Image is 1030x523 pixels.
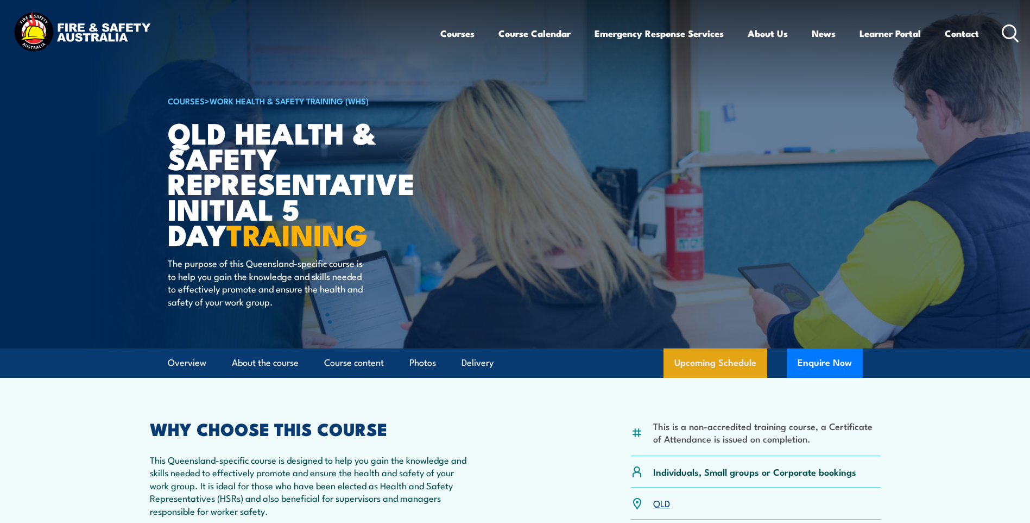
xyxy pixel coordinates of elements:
[462,348,494,377] a: Delivery
[653,420,881,445] li: This is a non-accredited training course, a Certificate of Attendance is issued on completion.
[812,19,836,48] a: News
[440,19,475,48] a: Courses
[168,120,436,247] h1: QLD Health & Safety Representative Initial 5 Day
[653,465,856,478] p: Individuals, Small groups or Corporate bookings
[653,496,670,509] a: QLD
[945,19,979,48] a: Contact
[787,348,863,378] button: Enquire Now
[595,19,724,48] a: Emergency Response Services
[664,348,767,378] a: Upcoming Schedule
[210,95,369,107] a: Work Health & Safety Training (WHS)
[168,95,205,107] a: COURSES
[168,257,366,308] p: The purpose of this Queensland-specific course is to help you gain the knowledge and skills neede...
[168,94,436,107] h6: >
[150,421,467,436] h2: WHY CHOOSE THIS COURSE
[232,348,299,377] a: About the course
[860,19,921,48] a: Learner Portal
[226,211,368,256] strong: TRAINING
[498,19,571,48] a: Course Calendar
[324,348,384,377] a: Course content
[168,348,206,377] a: Overview
[748,19,788,48] a: About Us
[150,453,467,517] p: This Queensland-specific course is designed to help you gain the knowledge and skills needed to e...
[409,348,436,377] a: Photos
